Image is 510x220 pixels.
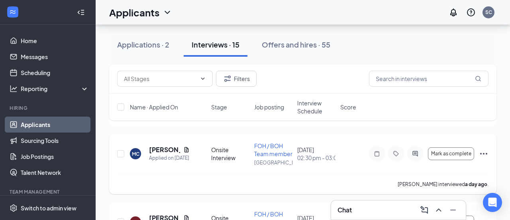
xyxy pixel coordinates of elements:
[372,151,382,157] svg: Note
[211,103,227,111] span: Stage
[200,75,206,82] svg: ChevronDown
[21,149,89,165] a: Job Postings
[432,204,445,216] button: ChevronUp
[254,103,284,111] span: Job posting
[337,206,352,214] h3: Chat
[149,145,180,154] h5: [PERSON_NAME]
[420,205,429,215] svg: ComposeMessage
[449,8,458,17] svg: Notifications
[254,142,292,157] span: FOH / BOH Team member
[434,205,443,215] svg: ChevronUp
[117,40,169,50] div: Applications · 2
[479,149,488,159] svg: Ellipses
[21,133,89,149] a: Sourcing Tools
[465,181,487,187] b: a day ago
[183,147,190,153] svg: Document
[192,40,239,50] div: Interviews · 15
[483,193,502,212] div: Open Intercom Messenger
[369,71,488,87] input: Search in interviews
[297,154,335,162] span: 02:30 pm - 03:00 pm
[163,8,172,17] svg: ChevronDown
[398,181,488,188] p: [PERSON_NAME] interviewed .
[475,75,481,82] svg: MagnifyingGlass
[21,65,89,81] a: Scheduling
[21,33,89,49] a: Home
[410,151,420,157] svg: ActiveChat
[485,9,492,16] div: SC
[10,105,87,111] div: Hiring
[340,103,356,111] span: Score
[447,204,459,216] button: Minimize
[10,188,87,195] div: Team Management
[223,74,232,83] svg: Filter
[9,8,17,16] svg: WorkstreamLogo
[466,8,476,17] svg: QuestionInfo
[211,146,249,162] div: Onsite Interview
[21,204,76,212] div: Switch to admin view
[418,204,431,216] button: ComposeMessage
[216,71,257,87] button: Filter Filters
[10,85,18,93] svg: Analysis
[77,8,85,16] svg: Collapse
[21,117,89,133] a: Applicants
[149,154,190,162] div: Applied on [DATE]
[124,74,196,83] input: All Stages
[10,204,18,212] svg: Settings
[428,147,474,160] button: Mark as complete
[21,85,89,93] div: Reporting
[262,40,330,50] div: Offers and hires · 55
[21,165,89,180] a: Talent Network
[448,205,458,215] svg: Minimize
[297,146,335,162] div: [DATE]
[132,151,139,157] div: MC
[297,99,335,115] span: Interview Schedule
[109,6,159,19] h1: Applicants
[391,151,401,157] svg: Tag
[431,151,471,157] span: Mark as complete
[21,49,89,65] a: Messages
[254,159,292,166] p: [GEOGRAPHIC_DATA]
[130,103,178,111] span: Name · Applied On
